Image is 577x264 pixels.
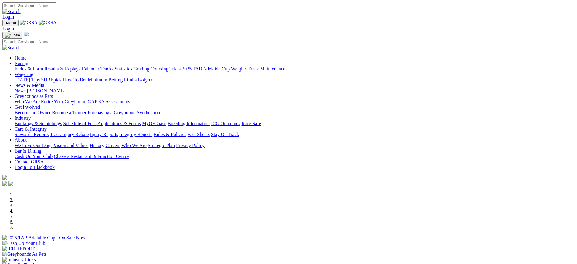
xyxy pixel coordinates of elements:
span: Menu [6,21,16,25]
a: Stay On Track [211,132,239,137]
a: Care & Integrity [15,126,47,132]
a: Racing [15,61,28,66]
img: Search [2,9,21,14]
img: facebook.svg [2,181,7,186]
a: Minimum Betting Limits [88,77,137,82]
a: MyOzChase [142,121,166,126]
a: Vision and Values [53,143,88,148]
a: Weights [231,66,247,71]
div: Get Involved [15,110,575,115]
a: SUREpick [41,77,62,82]
a: Injury Reports [90,132,118,137]
a: Stewards Reports [15,132,49,137]
a: Login [2,14,14,19]
a: Greyhounds as Pets [15,94,53,99]
div: Bar & Dining [15,154,575,159]
a: Breeding Information [168,121,210,126]
a: Privacy Policy [176,143,205,148]
a: How To Bet [63,77,87,82]
div: About [15,143,575,148]
img: twitter.svg [8,181,13,186]
a: Strategic Plan [148,143,175,148]
a: Race Safe [241,121,261,126]
img: GRSA [20,20,38,26]
a: Fields & Form [15,66,43,71]
input: Search [2,39,56,45]
a: Calendar [82,66,99,71]
img: 2025 TAB Adelaide Cup - On Sale Now [2,235,86,241]
img: GRSA [39,20,57,26]
a: Chasers Restaurant & Function Centre [54,154,129,159]
a: Wagering [15,72,33,77]
div: Wagering [15,77,575,83]
a: Bar & Dining [15,148,41,153]
a: Track Maintenance [248,66,285,71]
button: Toggle navigation [2,32,22,39]
div: Racing [15,66,575,72]
a: Trials [169,66,181,71]
a: Bookings & Scratchings [15,121,62,126]
a: Industry [15,115,31,121]
a: Become an Owner [15,110,51,115]
a: Statistics [115,66,132,71]
a: Login [2,26,14,31]
button: Toggle navigation [2,20,19,26]
a: Rules & Policies [154,132,186,137]
a: Isolynx [138,77,152,82]
a: Syndication [137,110,160,115]
a: Become a Trainer [52,110,87,115]
a: 2025 TAB Adelaide Cup [182,66,230,71]
a: News & Media [15,83,44,88]
img: Industry Links [2,257,36,262]
a: Coursing [151,66,168,71]
a: History [90,143,104,148]
input: Search [2,2,56,9]
a: Cash Up Your Club [15,154,53,159]
a: Tracks [100,66,114,71]
a: Applications & Forms [97,121,141,126]
div: News & Media [15,88,575,94]
a: Get Involved [15,105,40,110]
div: Industry [15,121,575,126]
a: Who We Are [15,99,40,104]
a: Who We Are [121,143,147,148]
a: We Love Our Dogs [15,143,52,148]
a: News [15,88,25,93]
a: Schedule of Fees [63,121,96,126]
a: Retire Your Greyhound [41,99,87,104]
a: Grading [134,66,149,71]
a: Track Injury Rebate [50,132,89,137]
a: [DATE] Tips [15,77,40,82]
a: Purchasing a Greyhound [88,110,136,115]
a: Results & Replays [44,66,80,71]
img: Cash Up Your Club [2,241,45,246]
img: logo-grsa-white.png [24,32,29,36]
a: Careers [105,143,120,148]
a: About [15,137,27,142]
img: Greyhounds As Pets [2,252,47,257]
img: IER REPORT [2,246,35,252]
a: ICG Outcomes [211,121,240,126]
img: Close [5,33,20,38]
a: [PERSON_NAME] [27,88,65,93]
a: GAP SA Assessments [88,99,130,104]
img: logo-grsa-white.png [2,175,7,180]
a: Contact GRSA [15,159,44,164]
a: Home [15,55,26,60]
div: Care & Integrity [15,132,575,137]
a: Integrity Reports [119,132,152,137]
a: Fact Sheets [188,132,210,137]
img: Search [2,45,21,50]
a: Login To Blackbook [15,165,55,170]
div: Greyhounds as Pets [15,99,575,105]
